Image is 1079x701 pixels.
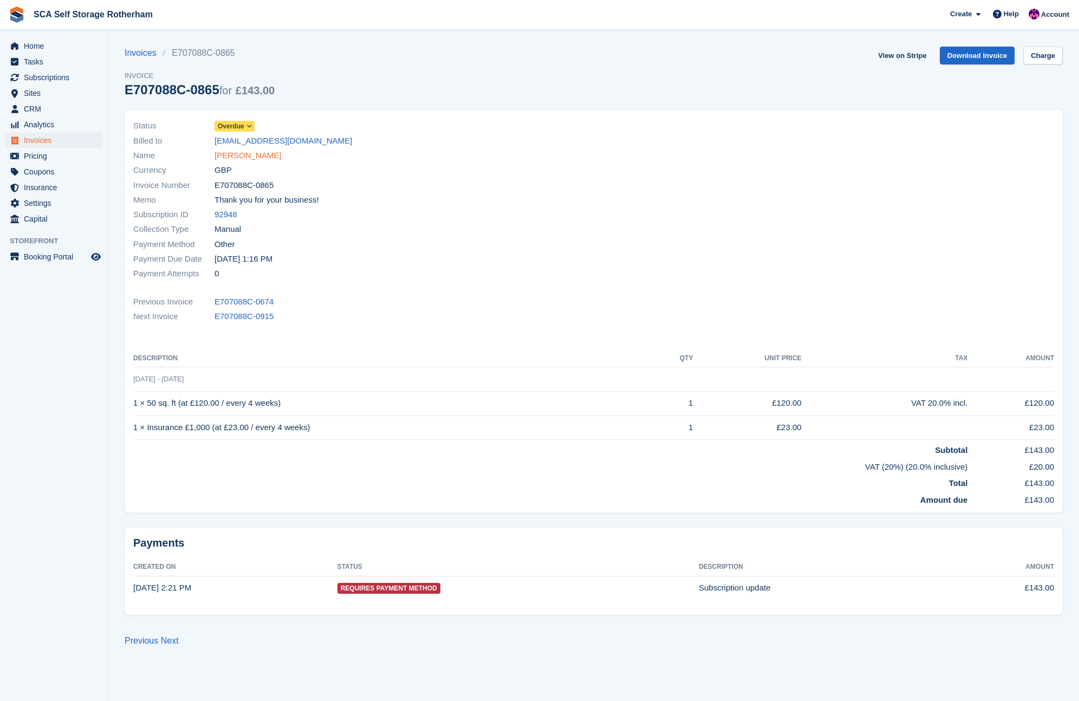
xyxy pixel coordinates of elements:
span: Pricing [24,148,89,164]
span: Invoice [125,70,275,81]
span: Previous Invoice [133,296,214,308]
span: Collection Type [133,223,214,236]
a: Overdue [214,120,255,132]
a: Download Invoice [940,47,1015,64]
a: E707088C-0674 [214,296,274,308]
th: Status [337,559,699,576]
th: QTY [654,350,693,367]
span: Payment Due Date [133,253,214,265]
span: Thank you for your business! [214,194,319,206]
a: Next [161,636,179,645]
span: Settings [24,196,89,211]
a: menu [5,211,102,226]
span: Other [214,238,235,251]
th: Amount [951,559,1054,576]
a: menu [5,117,102,132]
span: Coupons [24,164,89,179]
span: Subscriptions [24,70,89,85]
td: £120.00 [967,391,1054,416]
span: Overdue [218,121,244,131]
span: GBP [214,164,232,177]
td: £20.00 [967,457,1054,473]
a: View on Stripe [874,47,931,64]
span: Sites [24,86,89,101]
a: [EMAIL_ADDRESS][DOMAIN_NAME] [214,135,352,147]
span: Create [950,9,972,20]
span: Billed to [133,135,214,147]
td: £23.00 [693,416,801,440]
th: Tax [802,350,968,367]
td: £23.00 [967,416,1054,440]
a: menu [5,196,102,211]
span: Requires Payment Method [337,583,440,594]
a: Invoices [125,47,163,60]
td: £120.00 [693,391,801,416]
td: 1 [654,416,693,440]
span: Memo [133,194,214,206]
span: Invoice Number [133,179,214,192]
span: Account [1041,9,1069,20]
img: stora-icon-8386f47178a22dfd0bd8f6a31ec36ba5ce8667c1dd55bd0f319d3a0aa187defe.svg [9,7,25,23]
a: menu [5,148,102,164]
span: Booking Portal [24,249,89,264]
a: menu [5,133,102,148]
td: 1 × Insurance £1,000 (at £23.00 / every 4 weeks) [133,416,654,440]
a: Charge [1023,47,1063,64]
span: Insurance [24,180,89,195]
span: Next Invoice [133,310,214,323]
strong: Total [949,478,968,488]
a: 92948 [214,209,237,221]
span: Home [24,38,89,54]
span: Name [133,150,214,162]
td: 1 × 50 sq. ft (at £120.00 / every 4 weeks) [133,391,654,416]
a: SCA Self Storage Rotherham [29,5,157,23]
td: £143.00 [967,473,1054,490]
td: £143.00 [967,440,1054,457]
a: Previous [125,636,158,645]
a: menu [5,164,102,179]
span: Manual [214,223,241,236]
td: £143.00 [951,576,1054,600]
span: Tasks [24,54,89,69]
span: Analytics [24,117,89,132]
span: Status [133,120,214,132]
span: £143.00 [236,85,275,96]
th: Created On [133,559,337,576]
strong: Subtotal [935,445,967,455]
strong: Amount due [920,495,968,504]
span: E707088C-0865 [214,179,274,192]
a: Preview store [89,250,102,263]
th: Description [699,559,951,576]
a: menu [5,101,102,116]
td: VAT (20%) (20.0% inclusive) [133,457,967,473]
span: [DATE] - [DATE] [133,375,184,383]
time: 2025-08-23 12:16:50 UTC [214,253,272,265]
a: menu [5,38,102,54]
a: menu [5,249,102,264]
span: CRM [24,101,89,116]
th: Amount [967,350,1054,367]
span: Capital [24,211,89,226]
h2: Payments [133,536,1054,550]
span: for [219,85,232,96]
span: 0 [214,268,219,280]
a: menu [5,86,102,101]
div: VAT 20.0% incl. [802,397,968,410]
span: Subscription ID [133,209,214,221]
span: Invoices [24,133,89,148]
span: Payment Method [133,238,214,251]
span: Help [1004,9,1019,20]
span: Currency [133,164,214,177]
time: 2025-08-22 13:21:51 UTC [133,583,191,592]
a: menu [5,70,102,85]
span: Payment Attempts [133,268,214,280]
span: Storefront [10,236,108,246]
a: E707088C-0915 [214,310,274,323]
td: 1 [654,391,693,416]
nav: breadcrumbs [125,47,275,60]
th: Unit Price [693,350,801,367]
a: [PERSON_NAME] [214,150,281,162]
a: menu [5,180,102,195]
div: E707088C-0865 [125,82,275,97]
img: Sam Chapman [1029,9,1039,20]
